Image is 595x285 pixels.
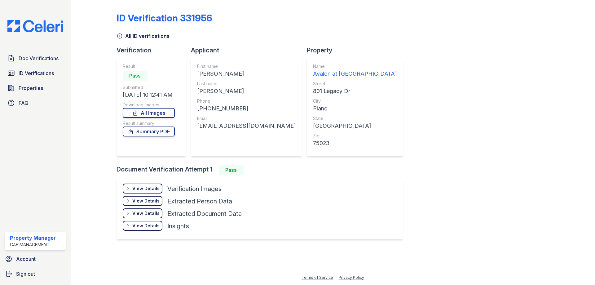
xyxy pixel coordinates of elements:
div: Street [313,81,397,87]
div: View Details [132,223,160,229]
span: Doc Verifications [19,55,59,62]
div: [EMAIL_ADDRESS][DOMAIN_NAME] [197,122,296,130]
div: [PERSON_NAME] [197,87,296,96]
div: CAF Management [10,242,56,248]
a: Account [2,253,68,265]
div: View Details [132,210,160,216]
span: Account [16,255,36,263]
div: Insights [167,222,189,230]
div: [DATE] 10:12:41 AM [123,91,175,99]
div: Pass [123,71,148,81]
a: Name Avalon at [GEOGRAPHIC_DATA] [313,63,397,78]
a: Sign out [2,268,68,280]
a: Summary PDF [123,127,175,136]
div: Pass [219,165,244,175]
div: Name [313,63,397,69]
div: View Details [132,198,160,204]
div: Extracted Person Data [167,197,232,206]
span: ID Verifications [19,69,54,77]
div: 75023 [313,139,397,148]
img: CE_Logo_Blue-a8612792a0a2168367f1c8372b55b34899dd931a85d93a1a3d3e32e68fde9ad4.png [2,20,68,32]
div: Submitted [123,84,175,91]
div: Avalon at [GEOGRAPHIC_DATA] [313,69,397,78]
div: Property [307,46,408,55]
div: First name [197,63,296,69]
div: [PHONE_NUMBER] [197,104,296,113]
div: Document Verification Attempt 1 [117,165,408,175]
a: All ID verifications [117,32,170,40]
div: | [335,275,337,280]
div: Applicant [191,46,307,55]
div: Result summary [123,120,175,127]
div: Plano [313,104,397,113]
a: All Images [123,108,175,118]
span: Properties [19,84,43,92]
a: Doc Verifications [5,52,66,65]
span: Sign out [16,270,35,278]
div: Property Manager [10,234,56,242]
a: ID Verifications [5,67,66,79]
div: Verification [117,46,191,55]
div: Extracted Document Data [167,209,242,218]
div: View Details [132,185,160,192]
a: FAQ [5,97,66,109]
span: FAQ [19,99,29,107]
a: Properties [5,82,66,94]
a: Terms of Service [302,275,333,280]
div: Phone [197,98,296,104]
iframe: chat widget [569,260,589,279]
div: ID Verification 331956 [117,12,212,24]
div: Email [197,115,296,122]
div: State [313,115,397,122]
div: City [313,98,397,104]
div: [PERSON_NAME] [197,69,296,78]
div: Verification Images [167,185,222,193]
div: [GEOGRAPHIC_DATA] [313,122,397,130]
div: Zip [313,133,397,139]
div: Download Images [123,102,175,108]
div: 801 Legacy Dr [313,87,397,96]
div: Last name [197,81,296,87]
div: Result [123,63,175,69]
a: Privacy Policy [339,275,364,280]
